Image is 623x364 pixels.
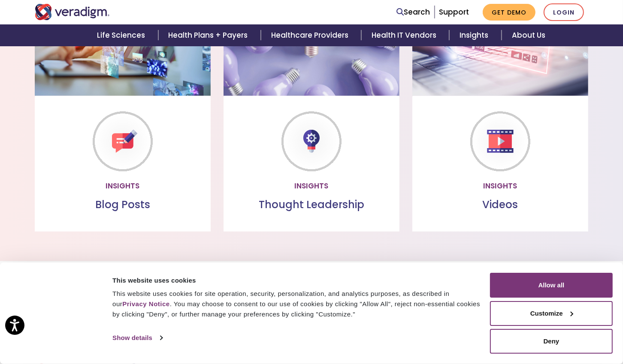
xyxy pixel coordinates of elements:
[361,24,449,46] a: Health IT Vendors
[230,199,393,211] h3: Thought Leadership
[158,24,261,46] a: Health Plans + Payers
[122,300,169,307] a: Privacy Notice
[35,4,110,20] img: Veradigm logo
[42,199,204,211] h3: Blog Posts
[230,180,393,192] p: Insights
[449,24,501,46] a: Insights
[419,199,581,211] h3: Videos
[544,3,584,21] a: Login
[87,24,158,46] a: Life Sciences
[42,180,204,192] p: Insights
[112,289,480,319] div: This website uses cookies for site operation, security, personalization, and analytics purposes, ...
[490,273,613,298] button: Allow all
[459,303,613,354] iframe: Drift Chat Widget
[490,301,613,326] button: Customize
[396,6,430,18] a: Search
[419,180,581,192] p: Insights
[261,24,361,46] a: Healthcare Providers
[439,7,469,17] a: Support
[112,275,480,286] div: This website uses cookies
[112,331,162,344] a: Show details
[483,4,535,21] a: Get Demo
[502,24,556,46] a: About Us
